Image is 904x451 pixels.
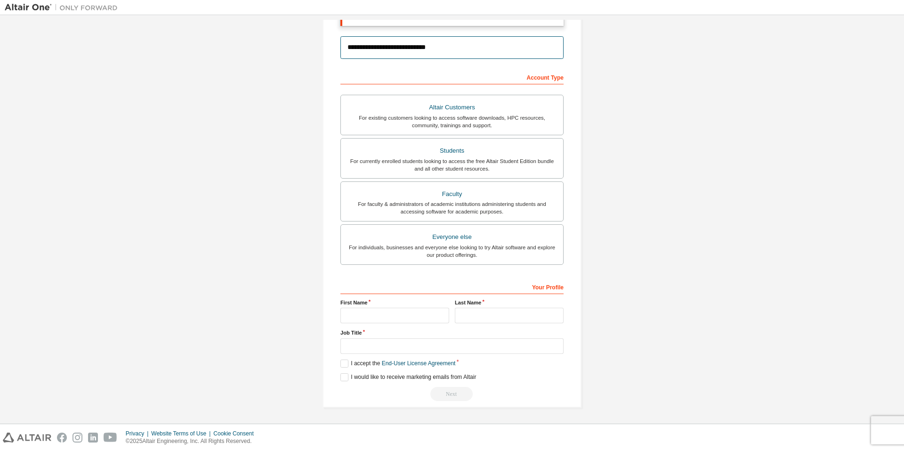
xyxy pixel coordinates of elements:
a: End-User License Agreement [382,360,456,367]
label: I accept the [340,360,455,368]
img: altair_logo.svg [3,433,51,443]
div: Website Terms of Use [151,430,213,437]
img: Altair One [5,3,122,12]
div: For faculty & administrators of academic institutions administering students and accessing softwa... [347,200,557,215]
div: For individuals, businesses and everyone else looking to try Altair software and explore our prod... [347,244,557,259]
img: linkedin.svg [88,433,98,443]
p: © 2025 Altair Engineering, Inc. All Rights Reserved. [126,437,259,445]
label: Last Name [455,299,564,306]
label: First Name [340,299,449,306]
img: instagram.svg [73,433,82,443]
div: For currently enrolled students looking to access the free Altair Student Edition bundle and all ... [347,157,557,172]
div: Your Profile [340,279,564,294]
div: For existing customers looking to access software downloads, HPC resources, community, trainings ... [347,114,557,129]
div: Privacy [126,430,151,437]
div: Faculty [347,188,557,201]
img: facebook.svg [57,433,67,443]
div: Account Type [340,69,564,84]
label: Job Title [340,329,564,336]
div: Altair Customers [347,101,557,114]
img: youtube.svg [104,433,117,443]
div: Email already exists [340,387,564,401]
div: Cookie Consent [213,430,259,437]
label: I would like to receive marketing emails from Altair [340,373,476,381]
div: Everyone else [347,230,557,244]
div: Students [347,144,557,157]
